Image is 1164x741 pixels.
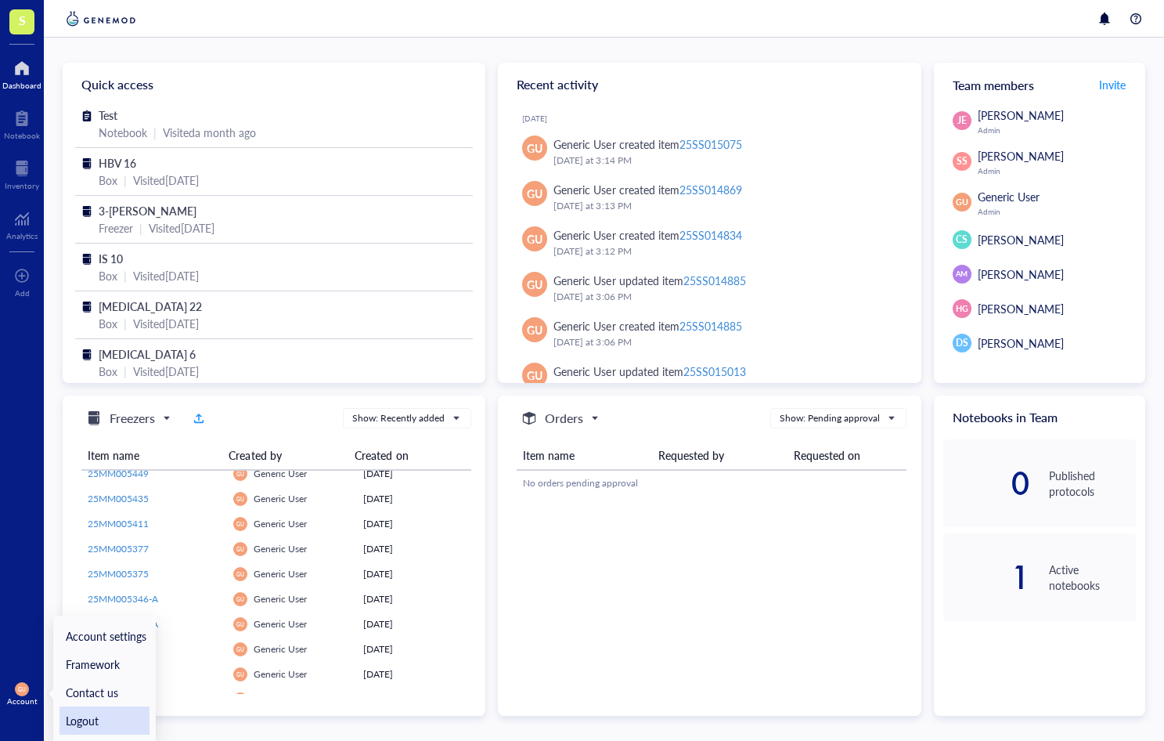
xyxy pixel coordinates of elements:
[956,269,968,280] span: AM
[88,467,149,480] span: 25MM005449
[522,114,908,123] div: [DATE]
[363,467,465,481] div: [DATE]
[510,356,908,402] a: GUGeneric User updated item25SS015013[DATE] at 2:54 PM
[363,542,465,556] div: [DATE]
[133,267,199,284] div: Visited [DATE]
[934,396,1145,439] div: Notebooks in Team
[99,346,196,362] span: [MEDICAL_DATA] 6
[99,155,136,171] span: HBV 16
[510,129,908,175] a: GUGeneric User created item25SS015075[DATE] at 3:14 PM
[6,206,38,240] a: Analytics
[15,288,30,298] div: Add
[133,315,199,332] div: Visited [DATE]
[81,441,222,470] th: Item name
[978,107,1064,123] span: [PERSON_NAME]
[956,196,968,208] span: GU
[88,592,221,606] a: 25MM005346-A
[498,63,921,107] div: Recent activity
[2,56,41,90] a: Dashboard
[1049,468,1136,499] div: Published protocols
[510,175,908,220] a: GUGeneric User created item25SS014869[DATE] at 3:13 PM
[7,696,38,706] div: Account
[683,273,746,288] div: 25SS014885
[5,156,39,190] a: Inventory
[124,363,127,380] div: |
[4,131,40,140] div: Notebook
[236,646,243,652] span: GU
[222,441,348,470] th: Created by
[978,189,1040,204] span: Generic User
[363,517,465,531] div: [DATE]
[943,471,1030,496] div: 0
[99,172,117,189] div: Box
[88,467,221,481] a: 25MM005449
[553,153,896,168] div: [DATE] at 3:14 PM
[545,409,583,428] h5: Orders
[978,207,1136,216] div: Admin
[957,154,968,168] span: SS
[63,63,485,107] div: Quick access
[510,220,908,266] a: GUGeneric User created item25SS014834[DATE] at 3:12 PM
[236,621,243,627] span: GU
[956,302,968,315] span: HG
[99,298,202,314] span: [MEDICAL_DATA] 22
[163,124,256,141] div: Visited a month ago
[18,686,25,692] span: GU
[978,266,1064,282] span: [PERSON_NAME]
[254,542,307,555] span: Generic User
[88,542,149,555] span: 25MM005377
[99,219,133,237] div: Freezer
[99,203,196,219] span: 3-[PERSON_NAME]
[934,63,1145,107] div: Team members
[553,334,896,350] div: [DATE] at 3:06 PM
[1099,77,1126,92] span: Invite
[553,136,741,153] div: Generic User created item
[139,219,142,237] div: |
[88,517,221,531] a: 25MM005411
[153,124,157,141] div: |
[88,492,149,505] span: 25MM005435
[124,315,127,332] div: |
[679,318,742,334] div: 25SS014885
[553,226,741,244] div: Generic User created item
[254,667,307,681] span: Generic User
[527,276,542,293] span: GU
[363,692,465,707] div: [DATE]
[352,411,445,425] div: Show: Recently added
[59,650,150,678] a: Framework
[517,441,652,470] th: Item name
[956,233,968,247] span: CS
[527,139,542,157] span: GU
[59,678,150,707] a: Contact us
[553,244,896,259] div: [DATE] at 3:12 PM
[254,692,307,706] span: Generic User
[88,517,149,530] span: 25MM005411
[679,227,742,243] div: 25SS014834
[110,409,155,428] h5: Freezers
[553,317,741,334] div: Generic User created item
[236,596,243,602] span: GU
[553,198,896,214] div: [DATE] at 3:13 PM
[254,492,307,505] span: Generic User
[363,567,465,581] div: [DATE]
[943,565,1030,590] div: 1
[88,592,158,605] span: 25MM005346-A
[99,107,117,123] span: Test
[99,267,117,284] div: Box
[510,311,908,356] a: GUGeneric User created item25SS014885[DATE] at 3:06 PM
[88,492,221,506] a: 25MM005435
[553,272,745,289] div: Generic User updated item
[957,114,967,128] span: JE
[978,301,1064,316] span: [PERSON_NAME]
[254,567,307,580] span: Generic User
[59,622,150,650] a: Account settings
[236,471,243,477] span: GU
[780,411,880,425] div: Show: Pending approval
[99,124,147,141] div: Notebook
[348,441,459,470] th: Created on
[553,181,741,198] div: Generic User created item
[254,642,307,656] span: Generic User
[124,172,127,189] div: |
[1098,72,1126,97] button: Invite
